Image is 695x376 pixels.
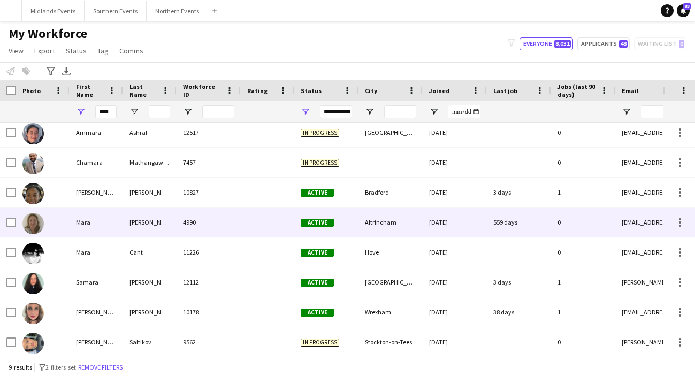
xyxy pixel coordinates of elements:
div: 12517 [177,118,241,147]
button: Open Filter Menu [183,107,193,117]
div: 1 [551,267,615,297]
span: Export [34,46,55,56]
button: Applicants48 [577,37,630,50]
span: First Name [76,82,104,98]
a: 83 [677,4,690,17]
span: 2 filters set [45,363,76,371]
div: [PERSON_NAME] [70,327,123,357]
a: View [4,44,28,58]
div: Ashraf [123,118,177,147]
span: 83 [683,3,691,10]
span: Rating [247,87,268,95]
span: Active [301,249,334,257]
div: [DATE] [423,178,487,207]
div: 3 days [487,178,551,207]
div: [DATE] [423,118,487,147]
div: 0 [551,237,615,267]
span: Jobs (last 90 days) [557,82,596,98]
button: Southern Events [85,1,147,21]
a: Tag [93,44,113,58]
input: Joined Filter Input [448,105,480,118]
span: Joined [429,87,450,95]
input: First Name Filter Input [95,105,117,118]
div: [DATE] [423,327,487,357]
div: Mara [70,208,123,237]
img: Ammara Ashraf [22,123,44,144]
button: Northern Events [147,1,208,21]
button: Open Filter Menu [301,107,310,117]
div: 10178 [177,297,241,327]
div: Stockton-on-Tees [358,327,423,357]
span: Photo [22,87,41,95]
div: 7457 [177,148,241,177]
button: Remove filters [76,362,125,373]
span: Active [301,309,334,317]
span: My Workforce [9,26,87,42]
span: Active [301,189,334,197]
input: City Filter Input [384,105,416,118]
div: Wrexham [358,297,423,327]
button: Open Filter Menu [429,107,439,117]
div: 0 [551,327,615,357]
img: Kamara Thompson [22,183,44,204]
a: Export [30,44,59,58]
div: 0 [551,118,615,147]
div: 1 [551,178,615,207]
div: 11226 [177,237,241,267]
img: Samara Nichols [22,273,44,294]
div: 559 days [487,208,551,237]
img: Mara Bridgeman [22,213,44,234]
button: Everyone8,031 [520,37,573,50]
span: Status [301,87,322,95]
button: Open Filter Menu [622,107,631,117]
div: Bradford [358,178,423,207]
div: Altrincham [358,208,423,237]
a: Comms [115,44,148,58]
div: [DATE] [423,237,487,267]
div: Mara [70,237,123,267]
span: In progress [301,129,339,137]
div: [PERSON_NAME] [123,267,177,297]
div: 4990 [177,208,241,237]
button: Midlands Events [22,1,85,21]
input: Workforce ID Filter Input [202,105,234,118]
span: In progress [301,159,339,167]
div: 10827 [177,178,241,207]
img: Tamara Saltikov [22,333,44,354]
div: 9562 [177,327,241,357]
span: Last job [493,87,517,95]
img: Chamara Mathangaweera [22,153,44,174]
div: [DATE] [423,208,487,237]
div: Hove [358,237,423,267]
div: Saltikov [123,327,177,357]
span: Comms [119,46,143,56]
input: Last Name Filter Input [149,105,170,118]
div: [DATE] [423,267,487,297]
div: 0 [551,148,615,177]
span: Email [622,87,639,95]
span: City [365,87,377,95]
div: Cant [123,237,177,267]
button: Open Filter Menu [129,107,139,117]
app-action-btn: Export XLSX [60,65,73,78]
div: 0 [551,208,615,237]
div: 1 [551,297,615,327]
div: [PERSON_NAME] [123,208,177,237]
a: Status [62,44,91,58]
div: Samara [70,267,123,297]
button: Open Filter Menu [365,107,375,117]
span: Active [301,219,334,227]
div: [DATE] [423,148,487,177]
div: Chamara [70,148,123,177]
button: Open Filter Menu [76,107,86,117]
div: [PERSON_NAME] [123,297,177,327]
div: 3 days [487,267,551,297]
div: [GEOGRAPHIC_DATA] [358,267,423,297]
div: 38 days [487,297,551,327]
span: 48 [619,40,628,48]
img: Mara Cant [22,243,44,264]
span: Last Name [129,82,157,98]
div: [PERSON_NAME] [123,178,177,207]
div: [DATE] [423,297,487,327]
div: [PERSON_NAME] [70,178,123,207]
